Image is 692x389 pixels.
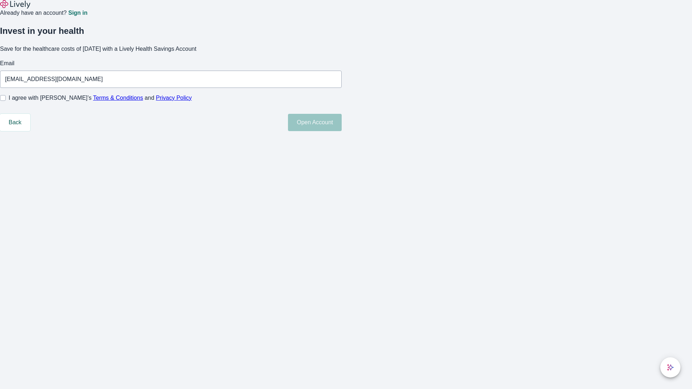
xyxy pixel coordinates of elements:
a: Privacy Policy [156,95,192,101]
span: I agree with [PERSON_NAME]’s and [9,94,192,102]
a: Terms & Conditions [93,95,143,101]
a: Sign in [68,10,87,16]
button: chat [660,357,680,377]
svg: Lively AI Assistant [667,364,674,371]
